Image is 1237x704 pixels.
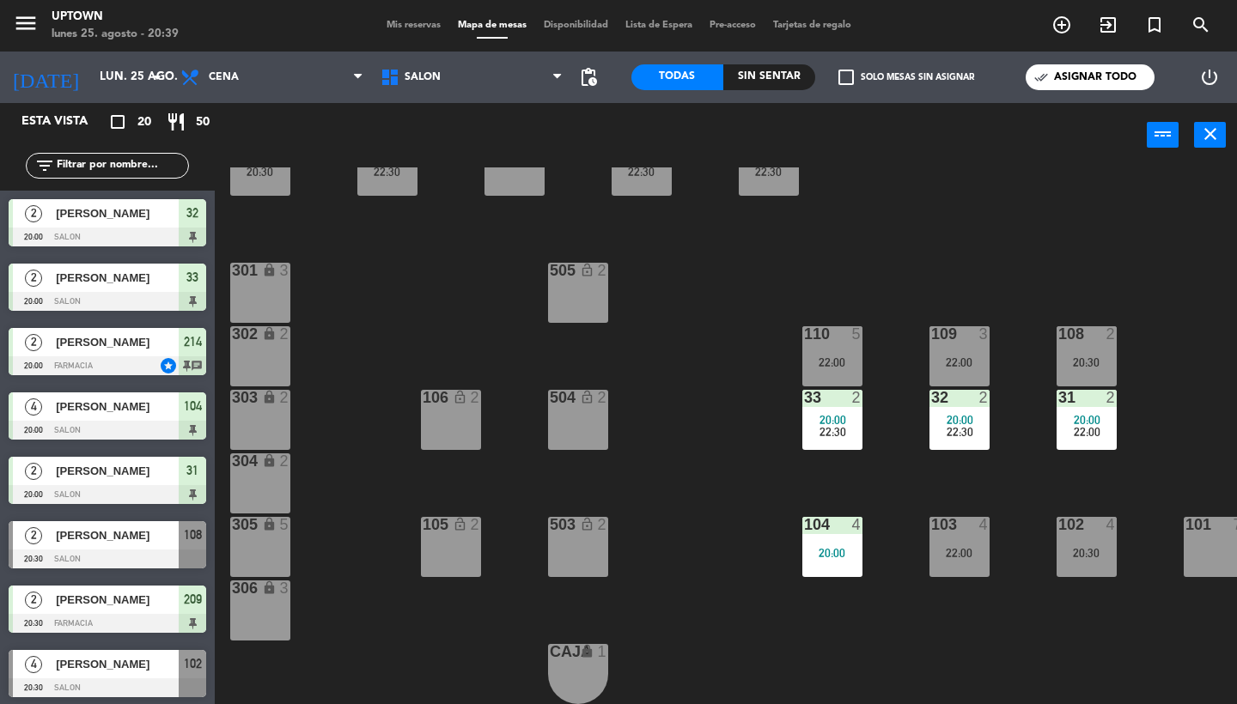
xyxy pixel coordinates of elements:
i: lock_open [580,390,594,404]
span: 2 [25,270,42,287]
div: 2 [1106,390,1117,405]
div: 2 [1106,326,1117,342]
i: lock [262,517,277,531]
div: 33 [804,390,805,405]
div: 109 [931,326,932,342]
div: 2 [280,453,290,469]
span: 32 [186,203,198,223]
i: lock_open [453,517,467,531]
span: 22:00 [1074,425,1100,439]
div: 22:30 [739,166,799,178]
span: 214 [184,331,202,352]
span: 209 [184,589,202,610]
div: 3 [979,326,990,342]
div: 5 [280,517,290,532]
span: 2 [25,527,42,544]
i: add_circle_outline [1051,15,1072,35]
i: lock [262,453,277,468]
div: 4 [852,517,862,532]
span: Mis reservas [378,21,449,30]
i: close [1200,124,1221,144]
div: 2 [598,263,608,278]
i: search [1191,15,1211,35]
span: 20:00 [947,413,973,427]
div: 305 [232,517,233,532]
div: 301 [232,263,233,278]
div: 2 [280,326,290,342]
span: Mapa de mesas [449,21,535,30]
div: 3 [280,580,290,596]
span: [PERSON_NAME] [56,591,179,609]
div: 101 [1185,517,1186,532]
span: [PERSON_NAME] [56,204,179,222]
div: 2 [852,390,862,405]
span: 4 [25,656,42,673]
i: lock [262,263,277,277]
i: crop_square [107,112,128,132]
i: lock [262,390,277,404]
div: 5 [852,326,862,342]
span: [PERSON_NAME] [56,526,179,544]
span: 104 [184,396,202,416]
i: arrow_drop_down [147,67,168,88]
i: power_settings_new [1199,67,1220,88]
i: turned_in_not [1144,15,1165,35]
div: 303 [232,390,233,405]
span: [PERSON_NAME] [56,398,179,416]
div: 306 [232,580,233,596]
div: 22:00 [929,547,990,559]
div: lunes 25. agosto - 20:39 [52,26,179,43]
i: lock_open [580,517,594,531]
button: power_input [1147,122,1179,148]
span: pending_actions [578,67,599,88]
div: 2 [471,517,481,532]
div: Uptown [52,9,179,26]
span: 33 [186,267,198,288]
span: 2 [25,463,42,480]
div: 22:30 [612,166,672,178]
div: 102 [1058,517,1059,532]
span: [PERSON_NAME] [56,333,179,351]
div: 1 [598,644,608,659]
div: 20:30 [230,166,290,178]
input: Filtrar por nombre... [55,156,188,175]
div: 2 [979,390,990,405]
div: 4 [979,517,990,532]
div: 20:30 [1057,547,1117,559]
span: [PERSON_NAME] [56,269,179,287]
span: 22:30 [820,425,846,439]
div: 104 [804,517,805,532]
i: filter_list [34,155,55,176]
i: power_input [1153,124,1173,144]
span: 20 [137,112,151,132]
div: 3 [280,263,290,278]
span: SALON [405,71,441,83]
span: Disponibilidad [535,21,617,30]
div: Esta vista [9,112,124,132]
i: lock [262,580,277,595]
div: 302 [232,326,233,342]
div: 20:30 [1057,356,1117,368]
span: [PERSON_NAME] [56,655,179,673]
span: done_all [1034,70,1048,84]
i: menu [13,10,39,36]
div: 103 [931,517,932,532]
div: 110 [804,326,805,342]
div: 2 [471,390,481,405]
span: 4 [25,398,42,416]
span: 102 [184,653,202,674]
div: 2 [598,517,608,532]
span: Pre-acceso [701,21,765,30]
span: 22:30 [947,425,973,439]
i: lock [580,644,594,658]
span: 20:00 [1074,413,1100,427]
i: restaurant [166,112,186,132]
div: 2 [280,390,290,405]
i: lock [262,326,277,341]
span: 2 [25,205,42,222]
i: lock_open [453,390,467,404]
button: close [1194,122,1226,148]
i: exit_to_app [1098,15,1118,35]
